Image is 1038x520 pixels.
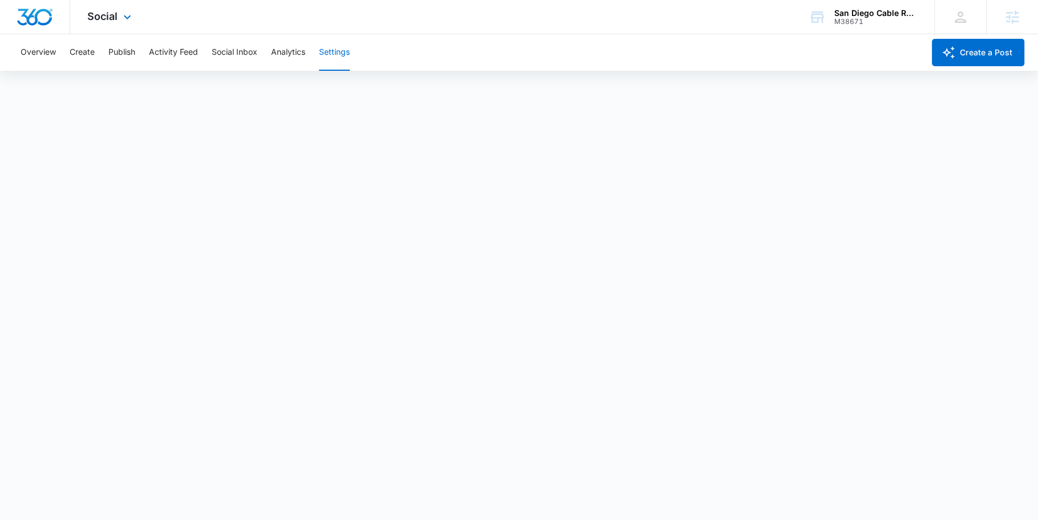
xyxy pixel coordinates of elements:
[21,34,56,71] button: Overview
[108,34,135,71] button: Publish
[319,34,350,71] button: Settings
[271,34,305,71] button: Analytics
[70,34,95,71] button: Create
[87,10,118,22] span: Social
[212,34,257,71] button: Social Inbox
[149,34,198,71] button: Activity Feed
[834,18,918,26] div: account id
[932,39,1024,66] button: Create a Post
[834,9,918,18] div: account name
